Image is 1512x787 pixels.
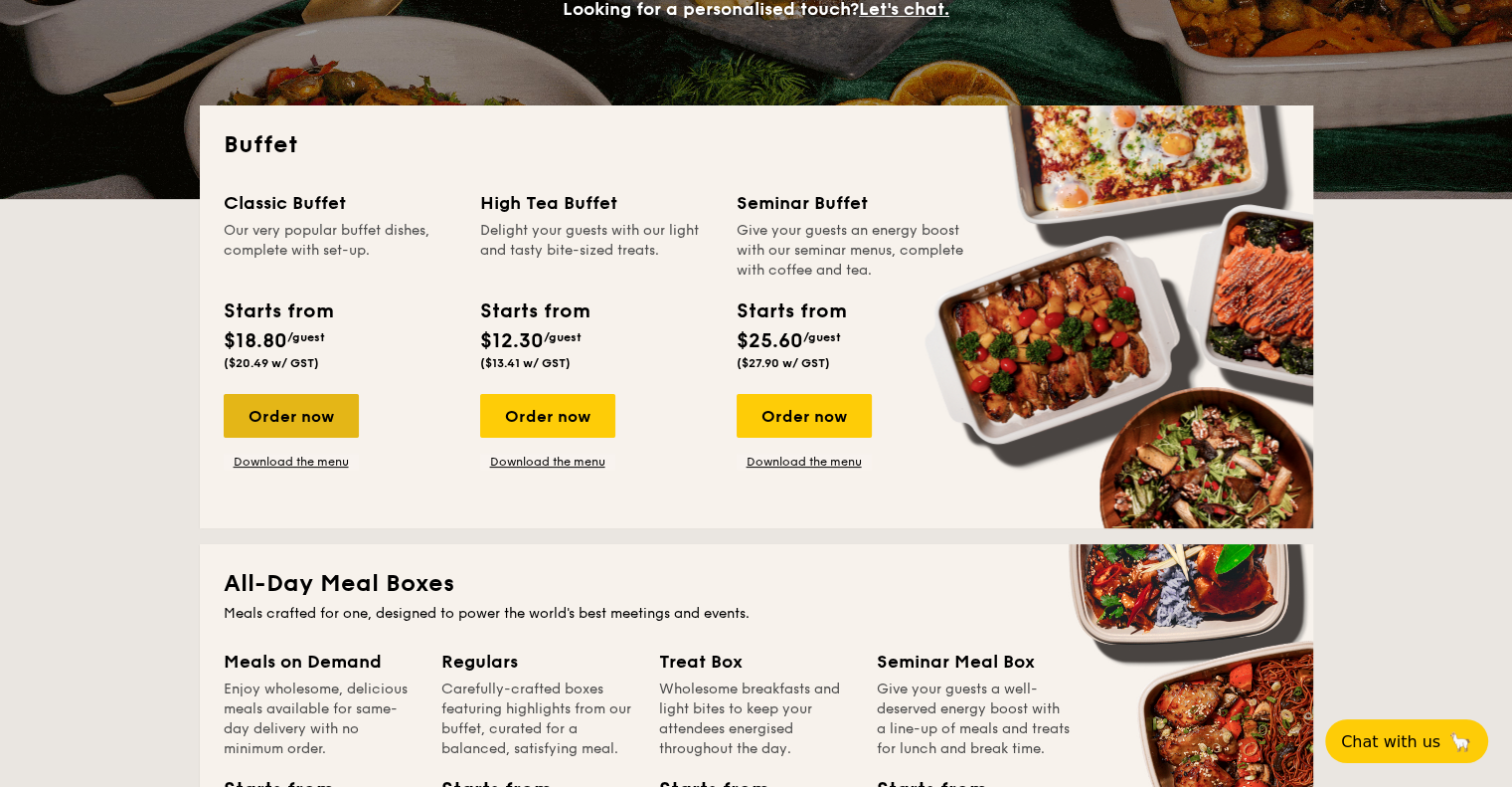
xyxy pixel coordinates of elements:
div: Treat Box [659,648,853,676]
div: Carefully-crafted boxes featuring highlights from our buffet, curated for a balanced, satisfying ... [441,680,635,759]
span: $18.80 [224,329,287,353]
h2: Buffet [224,129,1289,161]
div: Delight your guests with our light and tasty bite-sized treats. [480,221,713,281]
span: $12.30 [480,329,544,353]
div: Order now [480,394,615,438]
button: Chat with us🦙 [1325,719,1488,763]
div: Starts from [480,296,588,326]
div: Order now [737,394,872,438]
div: Give your guests a well-deserved energy boost with a line-up of meals and treats for lunch and br... [877,680,1071,759]
div: Meals crafted for one, designed to power the world's best meetings and events. [224,604,1289,624]
div: Starts from [224,296,332,326]
span: Chat with us [1341,732,1440,751]
div: High Tea Buffet [480,189,713,217]
div: Seminar Buffet [737,189,969,217]
span: ($27.90 w/ GST) [737,356,830,370]
span: $25.60 [737,329,803,353]
div: Enjoy wholesome, delicious meals available for same-day delivery with no minimum order. [224,680,418,759]
div: Our very popular buffet dishes, complete with set-up. [224,221,456,281]
a: Download the menu [480,454,615,470]
span: /guest [803,330,841,344]
span: 🦙 [1448,730,1472,753]
div: Classic Buffet [224,189,456,217]
div: Seminar Meal Box [877,648,1071,676]
span: /guest [544,330,582,344]
a: Download the menu [737,454,872,470]
h2: All-Day Meal Boxes [224,568,1289,600]
span: ($13.41 w/ GST) [480,356,571,370]
div: Give your guests an energy boost with our seminar menus, complete with coffee and tea. [737,221,969,281]
div: Starts from [737,296,845,326]
div: Order now [224,394,359,438]
span: ($20.49 w/ GST) [224,356,319,370]
span: /guest [287,330,325,344]
div: Regulars [441,648,635,676]
div: Meals on Demand [224,648,418,676]
a: Download the menu [224,454,359,470]
div: Wholesome breakfasts and light bites to keep your attendees energised throughout the day. [659,680,853,759]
